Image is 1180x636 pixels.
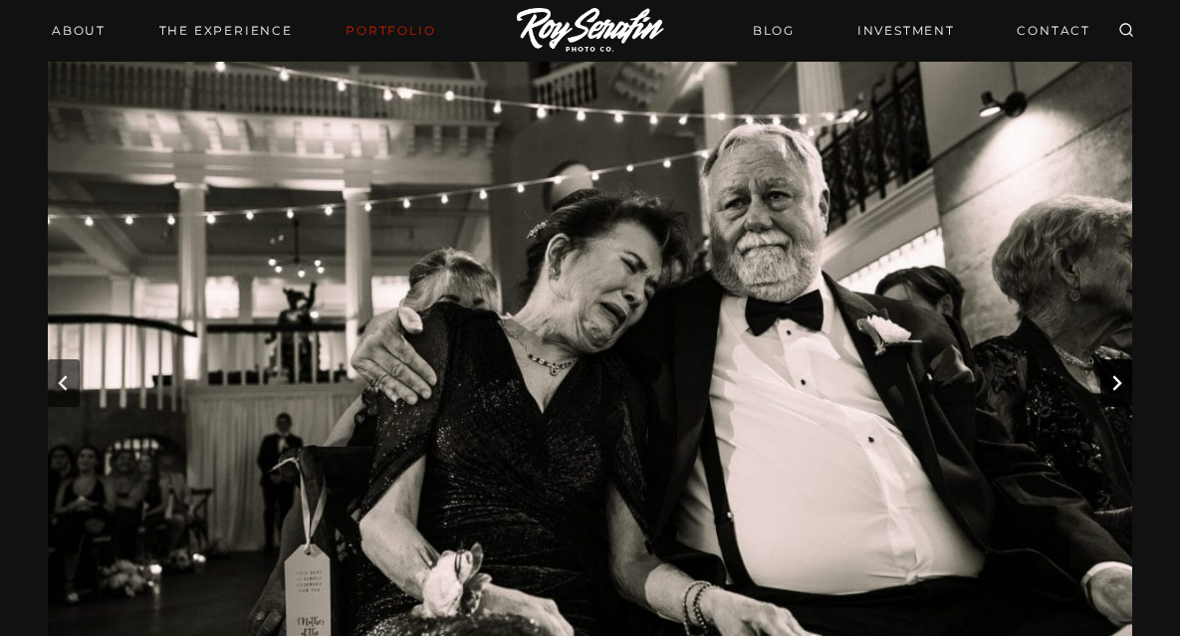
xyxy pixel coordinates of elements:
button: Previous slide [48,359,80,407]
a: BLOG [741,13,807,48]
button: View Search Form [1112,17,1140,45]
button: Next slide [1100,359,1132,407]
a: CONTACT [1005,13,1102,48]
a: THE EXPERIENCE [147,17,305,45]
a: INVESTMENT [845,13,967,48]
img: Logo of Roy Serafin Photo Co., featuring stylized text in white on a light background, representi... [517,8,664,55]
a: Portfolio [334,17,447,45]
nav: Secondary Navigation [741,13,1102,48]
nav: Primary Navigation [40,17,447,45]
a: About [40,17,118,45]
